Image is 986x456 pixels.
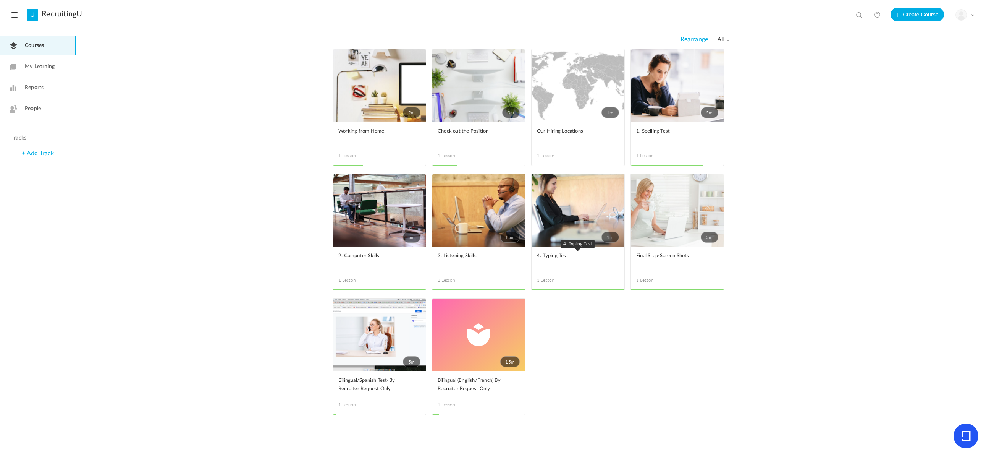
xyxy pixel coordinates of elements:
[438,127,508,136] span: Check out the Position
[333,299,426,371] a: 5m
[22,150,54,156] a: + Add Track
[403,232,420,243] span: 5m
[403,107,420,118] span: 2m
[636,252,707,260] span: Final Step-Screen Shots
[25,63,55,71] span: My Learning
[438,277,479,284] span: 1 Lesson
[338,376,420,394] a: Bilingual/Spanish Test-By Recruiter Request Only
[333,49,426,122] a: 2m
[438,376,508,393] span: Bilingual (English/French) By Recruiter Request Only
[631,49,724,122] a: 5m
[537,252,619,269] a: 4. Typing Test
[338,127,420,144] a: Working from Home!
[537,127,608,136] span: Our Hiring Locations
[432,49,525,122] a: 3m
[636,252,718,269] a: Final Step-Screen Shots
[537,252,608,260] span: 4. Typing Test
[338,127,409,136] span: Working from Home!
[438,152,479,159] span: 1 Lesson
[631,174,724,247] a: 5m
[403,356,420,367] span: 5m
[438,401,479,408] span: 1 Lesson
[636,277,677,284] span: 1 Lesson
[537,127,619,144] a: Our Hiring Locations
[891,8,944,21] button: Create Course
[500,356,520,367] span: 15m
[500,232,520,243] span: 15m
[956,10,967,20] img: user-image.png
[42,10,82,19] a: RecruitingU
[438,252,508,260] span: 3. Listening Skills
[338,152,380,159] span: 1 Lesson
[532,49,624,122] a: 1m
[601,232,619,243] span: 1m
[338,376,409,393] span: Bilingual/Spanish Test-By Recruiter Request Only
[701,232,718,243] span: 5m
[438,127,520,144] a: Check out the Position
[502,107,520,118] span: 3m
[718,36,730,43] span: all
[636,127,707,136] span: 1. Spelling Test
[701,107,718,118] span: 5m
[438,252,520,269] a: 3. Listening Skills
[27,9,38,21] a: U
[11,135,63,141] h4: Tracks
[333,174,426,247] a: 5m
[338,252,420,269] a: 2. Computer Skills
[25,105,41,113] span: People
[25,84,44,92] span: Reports
[537,152,578,159] span: 1 Lesson
[636,152,677,159] span: 1 Lesson
[636,127,718,144] a: 1. Spelling Test
[432,299,525,371] a: 15m
[681,36,708,43] span: Rearrange
[25,42,44,50] span: Courses
[338,277,380,284] span: 1 Lesson
[338,252,409,260] span: 2. Computer Skills
[432,174,525,247] a: 15m
[537,277,578,284] span: 1 Lesson
[438,376,520,394] a: Bilingual (English/French) By Recruiter Request Only
[338,401,380,408] span: 1 Lesson
[532,174,624,247] a: 1m
[601,107,619,118] span: 1m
